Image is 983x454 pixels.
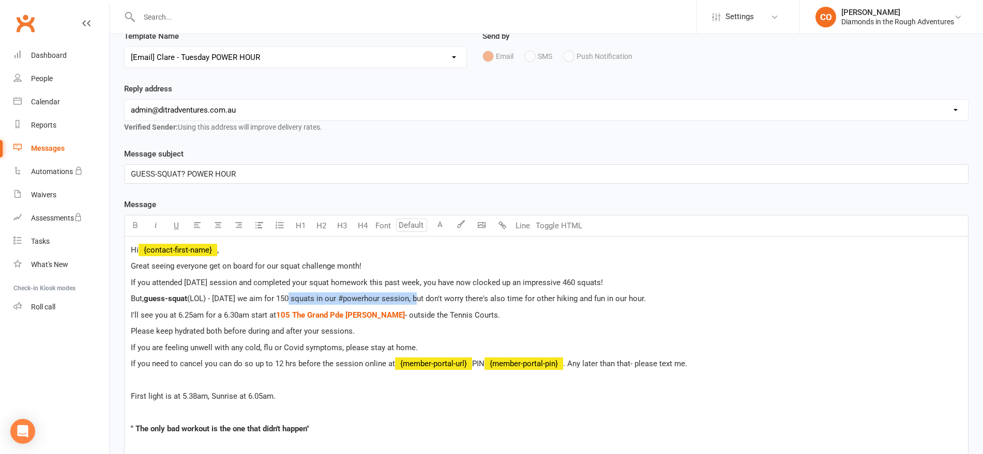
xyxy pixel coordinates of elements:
input: Search... [136,10,696,24]
a: Assessments [13,207,109,230]
div: Assessments [31,214,82,222]
div: Dashboard [31,51,67,59]
div: Open Intercom Messenger [10,419,35,444]
label: Reply address [124,83,172,95]
div: Roll call [31,303,55,311]
span: U [174,221,179,230]
span: . Any later than that- please text me. [563,359,687,368]
div: [PERSON_NAME] [841,8,954,17]
span: Hi [131,245,139,255]
div: Tasks [31,237,50,245]
span: But, [131,294,144,303]
button: Line [512,215,533,236]
strong: Verified Sender: [124,123,178,131]
button: Font [373,215,394,236]
span: I'll see you at 6.25am for a 6.30am start at [131,310,276,320]
label: Message subject [124,148,184,160]
span: guess-squat [144,294,187,303]
div: People [31,74,53,83]
button: H3 [331,215,352,236]
div: Calendar [31,98,60,106]
span: If you are feeling unwell with any cold, flu or Covid symptoms, please stay at home. [131,343,418,352]
a: People [13,67,109,90]
span: 105 The Grand Pde [PERSON_NAME] [276,310,405,320]
span: Please keep hydrated both before during and after your sessions. [131,326,355,336]
span: " The only bad workout is the one that didn't happen" [131,424,309,433]
span: PIN [472,359,485,368]
a: Dashboard [13,44,109,67]
a: Tasks [13,230,109,253]
span: First light is at 5.38am, Sunrise at 6.05am. [131,392,276,401]
label: Send by [482,30,509,42]
button: U [166,215,187,236]
span: , [217,245,219,255]
span: Great seeing everyone get on board for our squat challenge month! [131,261,361,271]
div: Reports [31,121,56,129]
label: Template Name [124,30,179,42]
button: Toggle HTML [533,215,585,236]
a: Messages [13,137,109,160]
button: H2 [311,215,331,236]
label: Message [124,198,156,211]
div: Diamonds in the Rough Adventures [841,17,954,26]
span: If you need to cancel you can do so up to 12 hrs before the session online at [131,359,395,368]
a: Reports [13,114,109,137]
a: Roll call [13,295,109,319]
button: A [430,215,450,236]
div: Waivers [31,191,56,199]
span: Using this address will improve delivery rates. [124,123,322,131]
a: Calendar [13,90,109,114]
a: Clubworx [12,10,38,36]
span: Settings [725,5,754,28]
div: Messages [31,144,65,152]
span: (LOL) - [DATE] we aim for 150 squats in our #powerhour session, but don't worry there's also time... [187,294,646,303]
div: CO [815,7,836,27]
span: - outside the Tennis Courts. [405,310,500,320]
span: If you attended [DATE] session and completed your squat homework this past week, you have now clo... [131,278,603,287]
a: Automations [13,160,109,183]
button: H4 [352,215,373,236]
div: Automations [31,167,73,176]
div: What's New [31,260,68,269]
span: GUESS-SQUAT? POWER HOUR [131,169,236,179]
button: H1 [290,215,311,236]
input: Default [396,218,427,232]
a: What's New [13,253,109,276]
a: Waivers [13,183,109,207]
